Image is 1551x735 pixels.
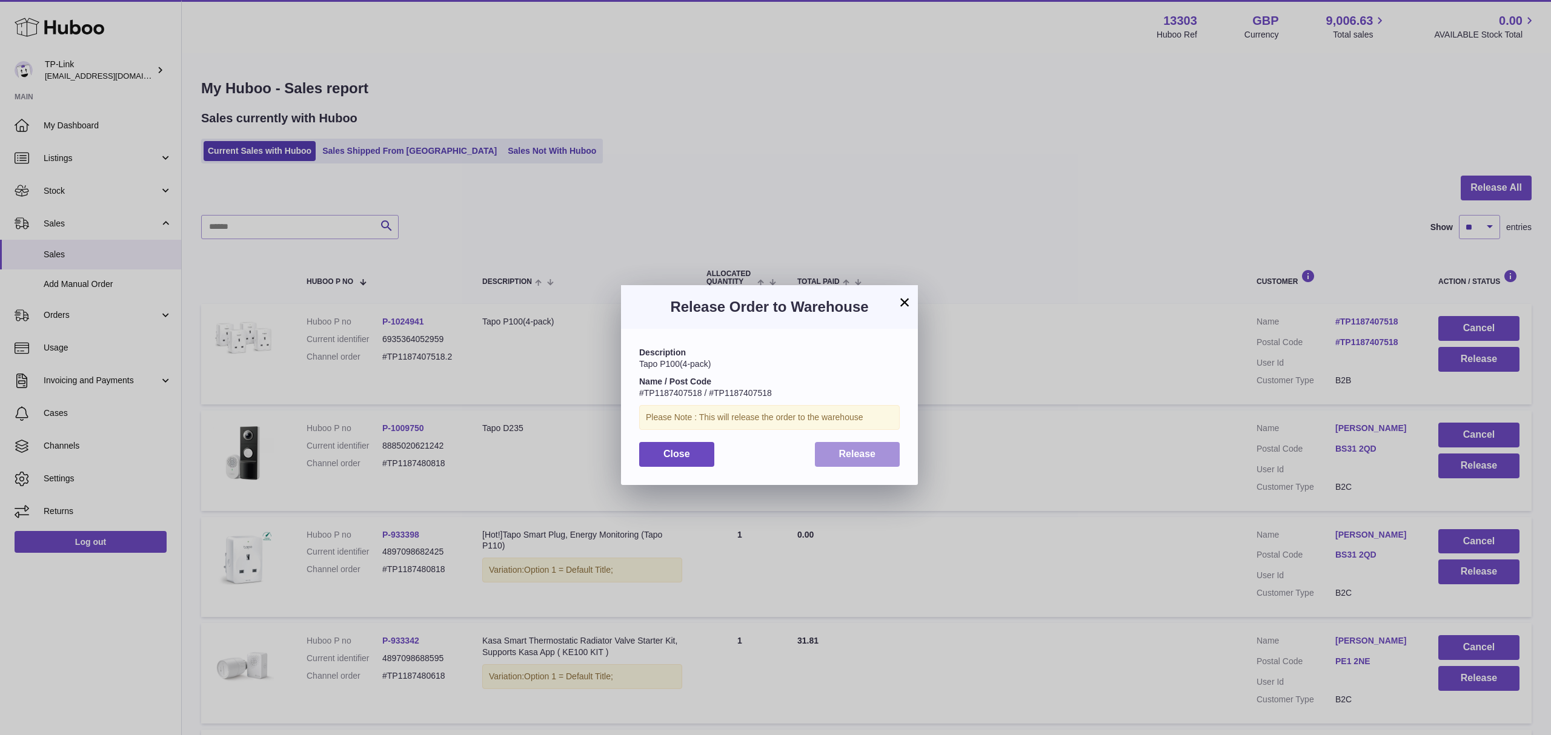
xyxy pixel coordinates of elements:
strong: Name / Post Code [639,377,711,386]
h3: Release Order to Warehouse [639,297,900,317]
span: Release [839,449,876,459]
span: Tapo P100(4-pack) [639,359,711,369]
strong: Description [639,348,686,357]
span: Close [663,449,690,459]
button: Close [639,442,714,467]
span: #TP1187407518 / #TP1187407518 [639,388,772,398]
button: Release [815,442,900,467]
div: Please Note : This will release the order to the warehouse [639,405,900,430]
button: × [897,295,912,309]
